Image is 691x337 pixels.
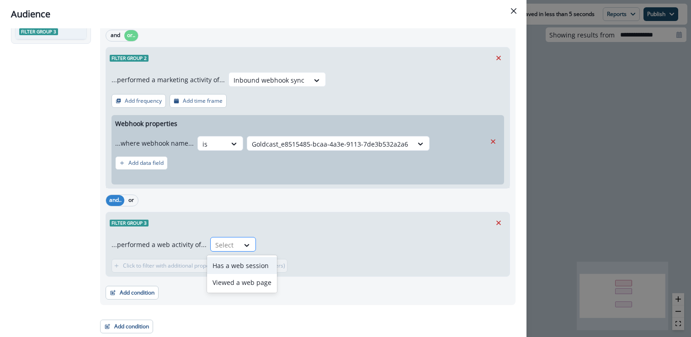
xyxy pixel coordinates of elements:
[491,51,506,65] button: Remove
[100,320,153,333] button: Add condition
[19,28,58,35] span: Filter group 3
[170,94,227,108] button: Add time frame
[11,7,516,21] div: Audience
[112,259,287,273] button: Click to filter with additional properties (URLs, UTM parameters)
[491,216,506,230] button: Remove
[112,75,225,84] p: ...performed a marketing activity of...
[183,98,223,104] p: Add time frame
[207,274,277,291] div: Viewed a web page
[115,119,177,128] p: Webhook properties
[125,98,162,104] p: Add frequency
[110,220,149,226] span: Filter group 3
[110,55,149,62] span: Filter group 2
[207,257,277,274] div: Has a web session
[112,94,166,108] button: Add frequency
[124,195,138,206] button: or
[106,195,124,206] button: and..
[106,30,124,41] button: and
[506,4,521,18] button: Close
[128,160,164,166] p: Add data field
[486,135,500,148] button: Remove
[106,286,159,300] button: Add condition
[112,240,207,249] p: ...performed a web activity of...
[115,156,168,170] button: Add data field
[124,30,138,41] button: or..
[115,138,194,148] p: ...where webhook name...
